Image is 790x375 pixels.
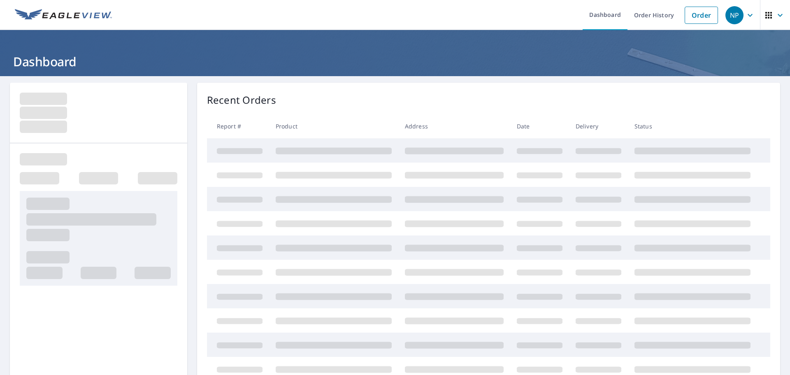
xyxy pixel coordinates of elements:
[207,93,276,107] p: Recent Orders
[510,114,569,138] th: Date
[725,6,744,24] div: NP
[269,114,398,138] th: Product
[15,9,112,21] img: EV Logo
[10,53,780,70] h1: Dashboard
[207,114,269,138] th: Report #
[628,114,757,138] th: Status
[398,114,510,138] th: Address
[569,114,628,138] th: Delivery
[685,7,718,24] a: Order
